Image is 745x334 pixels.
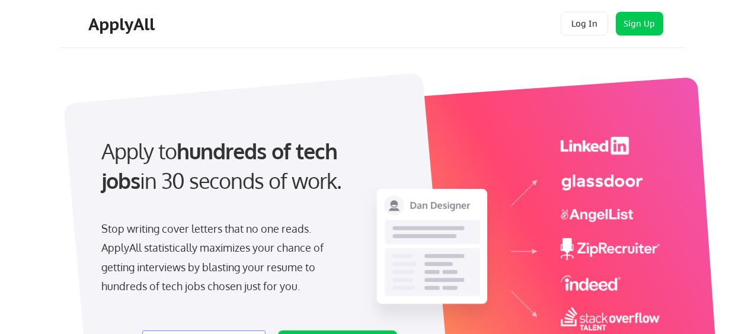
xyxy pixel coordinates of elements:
[88,14,158,34] div: ApplyAll
[101,219,345,296] div: Stop writing cover letters that no one reads. ApplyAll statistically maximizes your chance of get...
[616,12,663,36] button: Sign Up
[561,12,608,36] button: Log In
[101,136,392,196] div: Apply to in 30 seconds of work.
[101,137,343,194] strong: hundreds of tech jobs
